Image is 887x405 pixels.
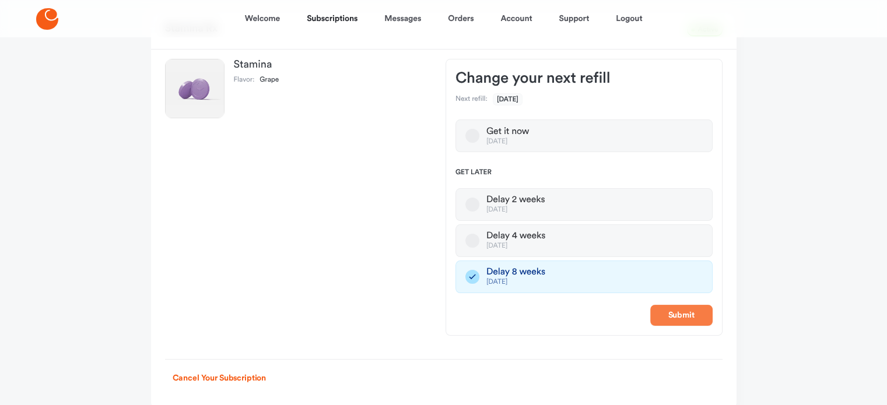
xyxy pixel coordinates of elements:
[559,5,589,33] a: Support
[455,95,488,104] dt: Next refill:
[500,5,532,33] a: Account
[165,59,225,118] img: Stamina
[234,59,427,71] h3: Stamina
[486,138,529,146] div: [DATE]
[616,5,642,33] a: Logout
[465,270,479,284] button: Delay 8 weeks[DATE]
[260,76,279,85] dd: Grape
[465,234,479,248] button: Delay 4 weeks[DATE]
[486,266,545,278] div: Delay 8 weeks
[455,69,713,87] h3: Change your next refill
[307,5,357,33] a: Subscriptions
[465,129,479,143] button: Get it now[DATE]
[465,198,479,212] button: Delay 2 weeks[DATE]
[486,206,545,214] div: [DATE]
[165,368,274,389] button: Cancel Your Subscription
[486,194,545,206] div: Delay 2 weeks
[486,230,545,242] div: Delay 4 weeks
[455,168,713,178] span: Get later
[486,278,545,287] div: [DATE]
[234,76,255,85] dt: Flavor:
[448,5,474,33] a: Orders
[493,93,523,105] span: [DATE]
[486,126,529,138] div: Get it now
[486,242,545,251] div: [DATE]
[245,5,280,33] a: Welcome
[650,305,713,326] button: Submit
[384,5,421,33] a: Messages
